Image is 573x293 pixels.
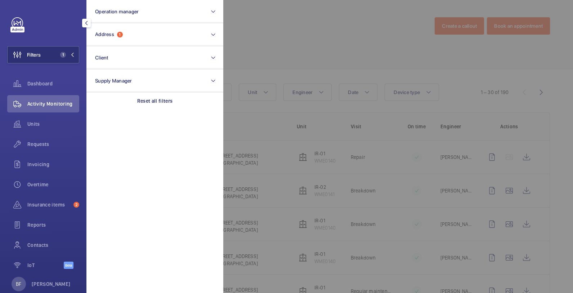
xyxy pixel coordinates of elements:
span: IoT [27,262,64,269]
span: 1 [60,52,66,58]
span: Beta [64,262,73,269]
span: Filters [27,51,41,58]
span: Activity Monitoring [27,100,79,107]
button: Filters1 [7,46,79,63]
p: [PERSON_NAME] [32,280,71,288]
span: Contacts [27,241,79,249]
span: Units [27,120,79,128]
span: Reports [27,221,79,228]
span: Insurance items [27,201,71,208]
span: Overtime [27,181,79,188]
span: Invoicing [27,161,79,168]
p: BF [16,280,21,288]
span: Dashboard [27,80,79,87]
span: Requests [27,141,79,148]
span: 2 [73,202,79,208]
